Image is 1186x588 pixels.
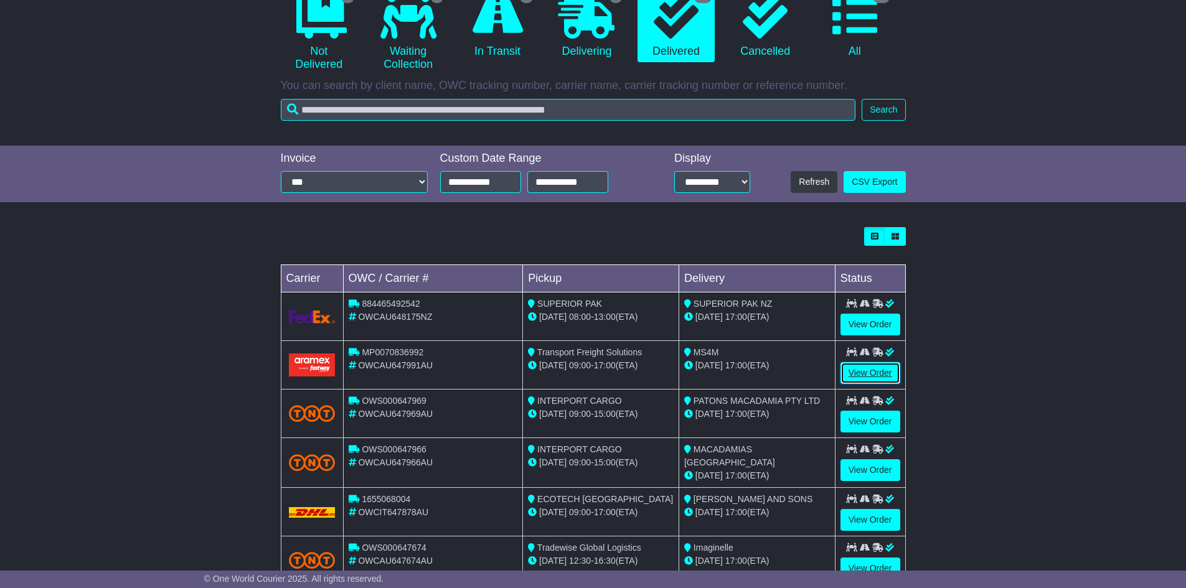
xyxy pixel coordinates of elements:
span: Tradewise Global Logistics [537,543,641,553]
span: 09:00 [569,507,591,517]
span: OWS000647674 [362,543,426,553]
span: 12:30 [569,556,591,566]
span: 17:00 [725,507,747,517]
span: [DATE] [695,409,723,419]
span: OWCAU647991AU [358,360,433,370]
span: 17:00 [725,470,747,480]
a: View Order [840,314,900,335]
span: [DATE] [539,312,567,322]
span: ECOTECH [GEOGRAPHIC_DATA] [537,494,673,504]
div: (ETA) [684,408,830,421]
td: Delivery [679,265,835,292]
span: PATONS MACADAMIA PTY LTD [694,396,820,406]
img: TNT_Domestic.png [289,454,336,471]
span: OWCAU648175NZ [358,312,432,322]
p: You can search by client name, OWC tracking number, carrier name, carrier tracking number or refe... [281,79,906,93]
span: 15:00 [594,409,616,419]
div: - (ETA) [528,408,674,421]
div: - (ETA) [528,456,674,469]
div: (ETA) [684,310,830,324]
a: View Order [840,459,900,481]
span: OWCIT647878AU [358,507,428,517]
span: OWCAU647969AU [358,409,433,419]
a: View Order [840,411,900,432]
span: 884465492542 [362,299,420,309]
a: View Order [840,362,900,384]
span: 17:00 [594,360,616,370]
span: OWS000647969 [362,396,426,406]
div: - (ETA) [528,359,674,372]
a: View Order [840,509,900,531]
span: 17:00 [725,360,747,370]
div: (ETA) [684,359,830,372]
span: 09:00 [569,457,591,467]
a: View Order [840,558,900,579]
span: [PERSON_NAME] AND SONS [694,494,812,504]
td: Status [835,265,905,292]
span: [DATE] [695,360,723,370]
button: Search [862,99,905,121]
div: (ETA) [684,469,830,482]
div: Custom Date Range [440,152,640,166]
img: Aramex.png [289,353,336,376]
span: 09:00 [569,409,591,419]
span: 17:00 [725,312,747,322]
td: OWC / Carrier # [343,265,523,292]
span: [DATE] [539,507,567,517]
div: - (ETA) [528,310,674,324]
td: Pickup [523,265,679,292]
span: 17:00 [725,409,747,419]
span: 17:00 [594,507,616,517]
span: OWCAU647674AU [358,556,433,566]
span: MS4M [694,347,718,357]
div: Invoice [281,152,428,166]
span: SUPERIOR PAK [537,299,602,309]
span: Transport Freight Solutions [537,347,642,357]
img: DHL.png [289,507,336,517]
div: (ETA) [684,506,830,519]
span: 16:30 [594,556,616,566]
span: 08:00 [569,312,591,322]
div: - (ETA) [528,554,674,567]
span: 09:00 [569,360,591,370]
button: Refresh [791,171,837,193]
div: - (ETA) [528,506,674,519]
span: 17:00 [725,556,747,566]
img: TNT_Domestic.png [289,405,336,422]
img: TNT_Domestic.png [289,552,336,569]
span: [DATE] [695,312,723,322]
span: SUPERIOR PAK NZ [694,299,773,309]
span: 13:00 [594,312,616,322]
span: [DATE] [539,360,567,370]
span: [DATE] [695,470,723,480]
div: (ETA) [684,554,830,567]
span: 1655068004 [362,494,410,504]
span: MP0070836992 [362,347,423,357]
span: OWCAU647966AU [358,457,433,467]
span: OWS000647966 [362,444,426,454]
span: Imaginelle [694,543,733,553]
span: [DATE] [539,556,567,566]
span: INTERPORT CARGO [537,444,622,454]
div: Display [674,152,750,166]
a: CSV Export [844,171,905,193]
span: [DATE] [695,507,723,517]
span: [DATE] [695,556,723,566]
span: 15:00 [594,457,616,467]
span: INTERPORT CARGO [537,396,622,406]
span: [DATE] [539,409,567,419]
span: MACADAMIAS [GEOGRAPHIC_DATA] [684,444,775,467]
img: GetCarrierServiceLogo [289,310,336,324]
span: [DATE] [539,457,567,467]
span: © One World Courier 2025. All rights reserved. [204,574,384,584]
td: Carrier [281,265,343,292]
